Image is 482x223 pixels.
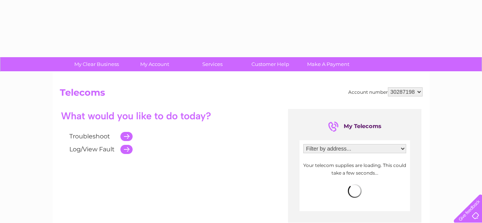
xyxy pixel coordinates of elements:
[123,57,186,71] a: My Account
[181,57,244,71] a: Services
[297,57,360,71] a: Make A Payment
[65,57,128,71] a: My Clear Business
[328,120,381,133] div: My Telecoms
[69,146,115,153] a: Log/View Fault
[303,162,406,176] p: Your telecom supplies are loading. This could take a few seconds...
[348,87,423,96] div: Account number
[239,57,302,71] a: Customer Help
[69,133,110,140] a: Troubleshoot
[348,184,362,198] img: loading
[60,87,423,102] h2: Telecoms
